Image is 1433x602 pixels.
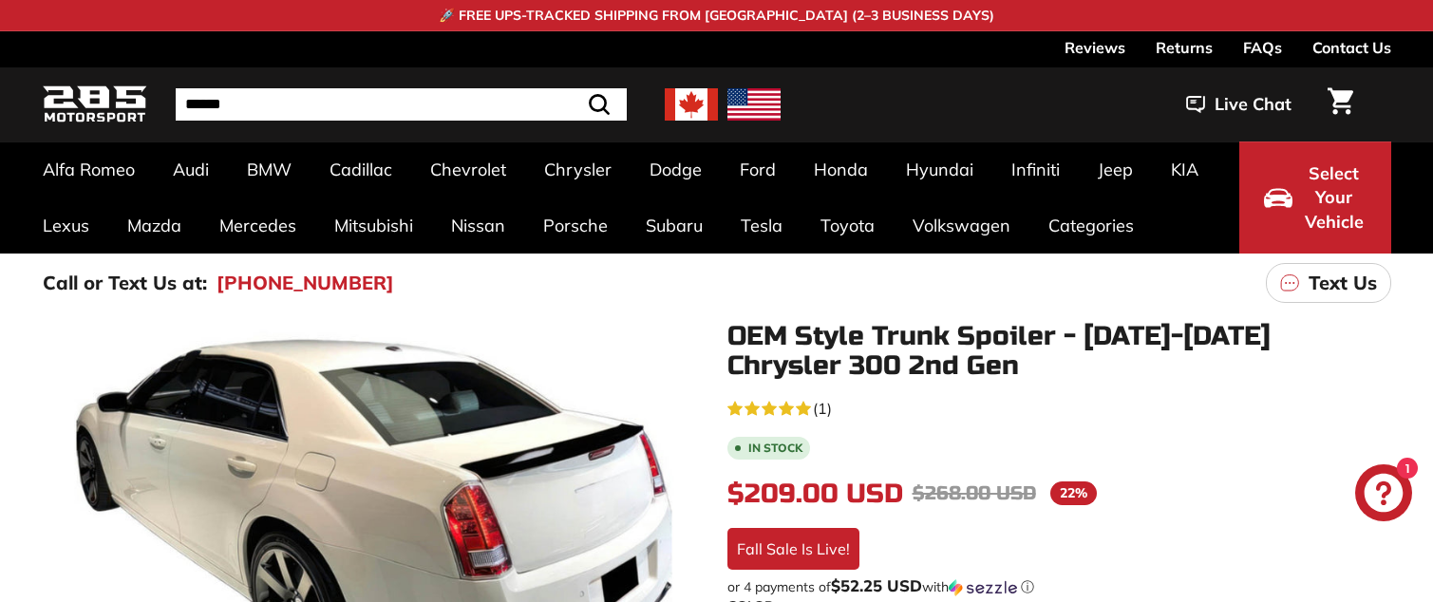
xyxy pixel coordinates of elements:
a: Toyota [801,198,894,254]
p: Call or Text Us at: [43,269,207,297]
a: Nissan [432,198,524,254]
a: 5.0 rating (1 votes) [727,395,1391,420]
a: Infiniti [992,141,1079,198]
div: Fall Sale Is Live! [727,528,859,570]
a: Lexus [24,198,108,254]
a: Ford [721,141,795,198]
h1: OEM Style Trunk Spoiler - [DATE]-[DATE] Chrysler 300 2nd Gen [727,322,1391,381]
inbox-online-store-chat: Shopify online store chat [1349,464,1418,526]
a: Contact Us [1312,31,1391,64]
a: BMW [228,141,311,198]
a: Mazda [108,198,200,254]
a: Tesla [722,198,801,254]
a: Mitsubishi [315,198,432,254]
span: Live Chat [1215,92,1292,117]
a: Categories [1029,198,1153,254]
a: Dodge [631,141,721,198]
a: Honda [795,141,887,198]
img: Sezzle [949,579,1017,596]
span: 22% [1050,481,1097,505]
a: Reviews [1065,31,1125,64]
span: Select Your Vehicle [1302,161,1367,235]
span: $209.00 USD [727,478,903,510]
a: Chrysler [525,141,631,198]
a: Audi [154,141,228,198]
a: Cadillac [311,141,411,198]
span: (1) [813,397,832,420]
a: [PHONE_NUMBER] [217,269,394,297]
img: Logo_285_Motorsport_areodynamics_components [43,83,147,127]
span: $268.00 USD [913,481,1036,505]
div: or 4 payments of with [727,577,1391,596]
span: $52.25 USD [831,575,922,595]
a: Jeep [1079,141,1152,198]
button: Live Chat [1161,81,1316,128]
a: Chevrolet [411,141,525,198]
a: FAQs [1243,31,1282,64]
a: Mercedes [200,198,315,254]
p: 🚀 FREE UPS-TRACKED SHIPPING FROM [GEOGRAPHIC_DATA] (2–3 BUSINESS DAYS) [439,6,994,26]
a: KIA [1152,141,1217,198]
button: Select Your Vehicle [1239,141,1391,254]
a: Hyundai [887,141,992,198]
a: Text Us [1266,263,1391,303]
a: Volkswagen [894,198,1029,254]
p: Text Us [1309,269,1377,297]
b: In stock [748,442,802,454]
a: Alfa Romeo [24,141,154,198]
div: or 4 payments of$52.25 USDwithSezzle Click to learn more about Sezzle [727,577,1391,596]
a: Returns [1156,31,1213,64]
input: Search [176,88,627,121]
a: Subaru [627,198,722,254]
a: Cart [1316,72,1365,137]
a: Porsche [524,198,627,254]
